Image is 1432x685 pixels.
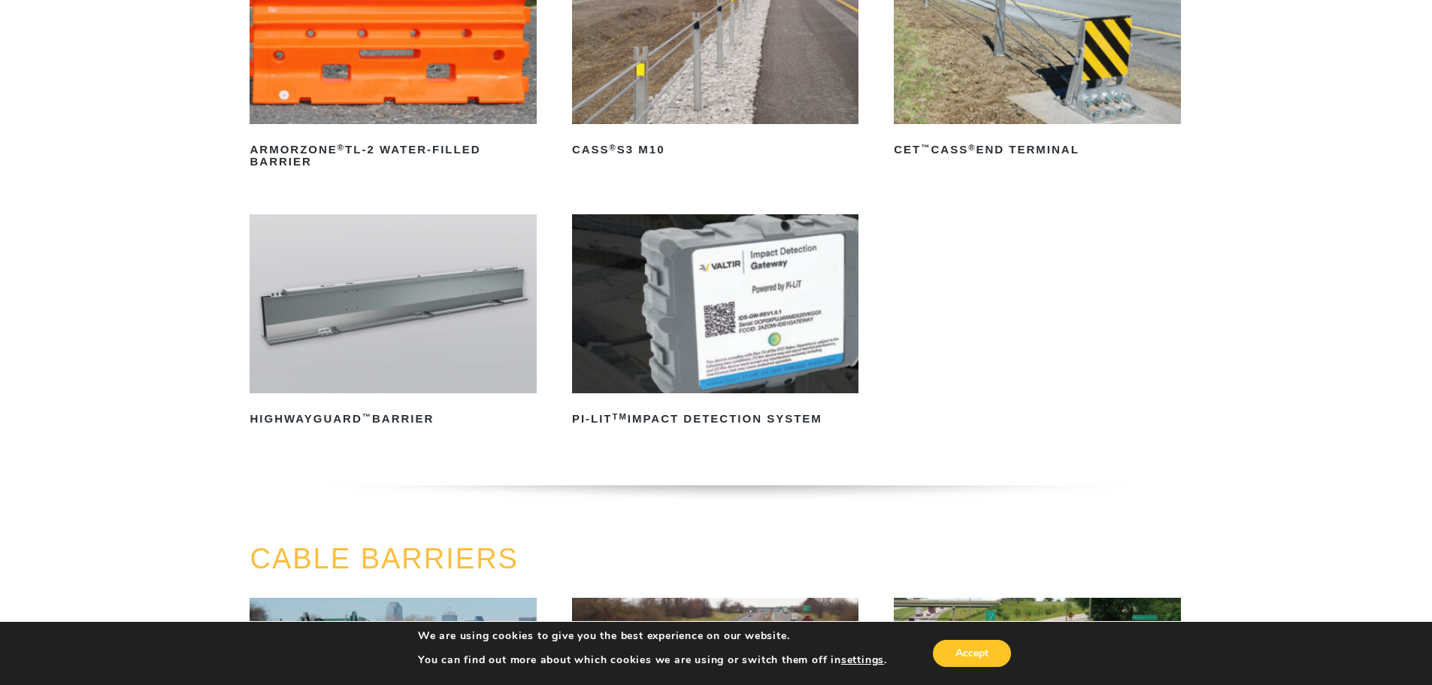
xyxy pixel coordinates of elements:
[418,629,887,643] p: We are using cookies to give you the best experience on our website.
[841,653,884,667] button: settings
[933,640,1011,667] button: Accept
[572,407,858,431] h2: PI-LIT Impact Detection System
[572,138,858,162] h2: CASS S3 M10
[250,543,518,574] a: CABLE BARRIERS
[338,143,345,152] sup: ®
[613,412,628,421] sup: TM
[968,143,976,152] sup: ®
[250,214,536,431] a: HighwayGuard™Barrier
[894,138,1180,162] h2: CET CASS End Terminal
[418,653,887,667] p: You can find out more about which cookies we are using or switch them off in .
[362,412,372,421] sup: ™
[610,143,617,152] sup: ®
[250,407,536,431] h2: HighwayGuard Barrier
[572,214,858,431] a: PI-LITTMImpact Detection System
[250,138,536,174] h2: ArmorZone TL-2 Water-Filled Barrier
[921,143,931,152] sup: ™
